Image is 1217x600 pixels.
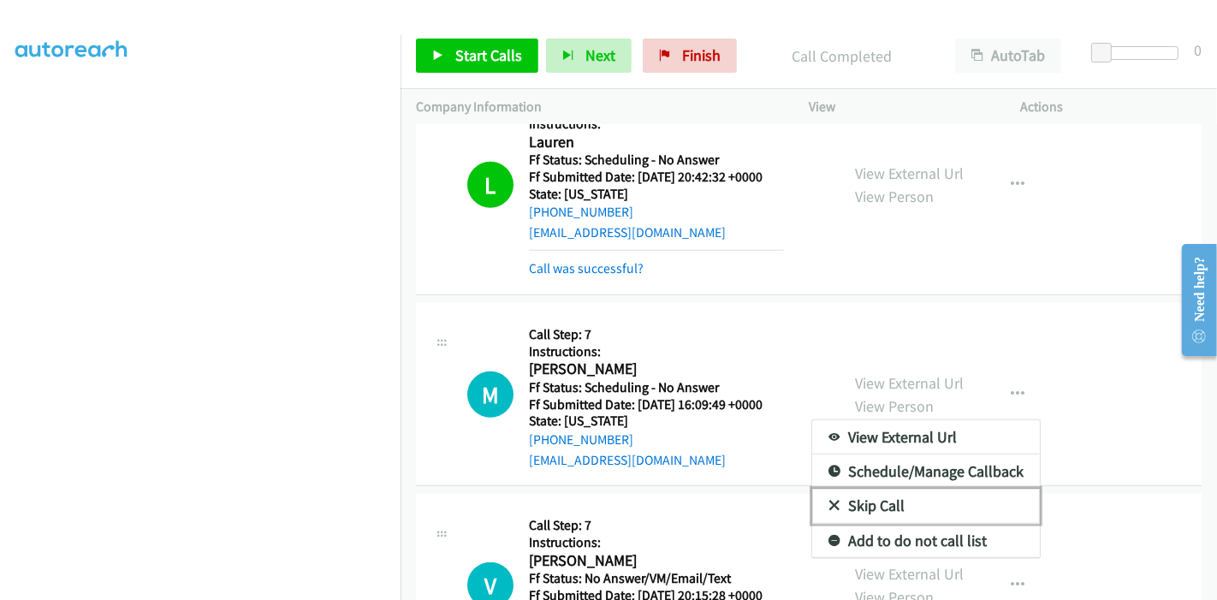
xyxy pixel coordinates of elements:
[812,524,1040,558] a: Add to do not call list
[812,489,1040,523] a: Skip Call
[1168,232,1217,368] iframe: Resource Center
[812,420,1040,454] a: View External Url
[812,454,1040,489] a: Schedule/Manage Callback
